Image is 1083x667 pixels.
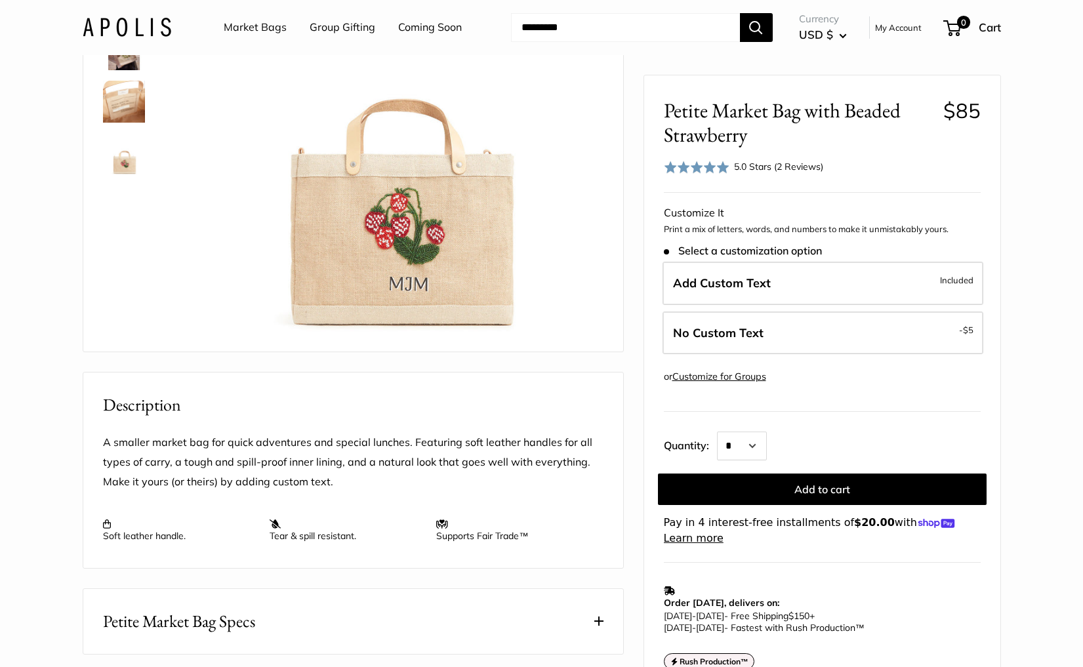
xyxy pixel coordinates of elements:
[740,13,773,42] button: Search
[680,657,748,666] strong: Rush Production™
[734,159,823,174] div: 5.0 Stars (2 Reviews)
[511,13,740,42] input: Search...
[692,610,696,622] span: -
[663,312,983,355] label: Leave Blank
[799,10,847,28] span: Currency
[673,275,771,291] span: Add Custom Text
[963,325,973,335] span: $5
[696,610,724,622] span: [DATE]
[692,622,696,634] span: -
[979,20,1001,34] span: Cart
[664,622,692,634] span: [DATE]
[664,203,981,223] div: Customize It
[940,272,973,288] span: Included
[100,78,148,125] a: Petite Market Bag with Beaded Strawberry
[875,20,922,35] a: My Account
[799,24,847,45] button: USD $
[103,518,256,542] p: Soft leather handle.
[664,610,974,634] p: - Free Shipping +
[799,28,833,41] span: USD $
[436,518,590,542] p: Supports Fair Trade™
[664,245,822,257] span: Select a customization option
[103,81,145,123] img: Petite Market Bag with Beaded Strawberry
[664,157,824,176] div: 5.0 Stars (2 Reviews)
[673,325,764,340] span: No Custom Text
[664,428,717,460] label: Quantity:
[270,518,423,542] p: Tear & spill resistant.
[103,609,255,634] span: Petite Market Bag Specs
[664,622,865,634] span: - Fastest with Rush Production™
[103,392,603,418] h2: Description
[664,597,779,609] strong: Order [DATE], delivers on:
[83,589,623,654] button: Petite Market Bag Specs
[664,368,766,386] div: or
[103,133,145,175] img: Petite Market Bag with Beaded Strawberry
[224,18,287,37] a: Market Bags
[103,433,603,492] p: A smaller market bag for quick adventures and special lunches. Featuring soft leather handles for...
[788,610,809,622] span: $150
[664,223,981,236] p: Print a mix of letters, words, and numbers to make it unmistakably yours.
[310,18,375,37] a: Group Gifting
[943,98,981,123] span: $85
[398,18,462,37] a: Coming Soon
[100,131,148,178] a: Petite Market Bag with Beaded Strawberry
[696,622,724,634] span: [DATE]
[672,371,766,382] a: Customize for Groups
[664,98,933,147] span: Petite Market Bag with Beaded Strawberry
[959,322,973,338] span: -
[658,474,987,505] button: Add to cart
[945,17,1001,38] a: 0 Cart
[664,610,692,622] span: [DATE]
[663,262,983,305] label: Add Custom Text
[956,16,970,29] span: 0
[83,18,171,37] img: Apolis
